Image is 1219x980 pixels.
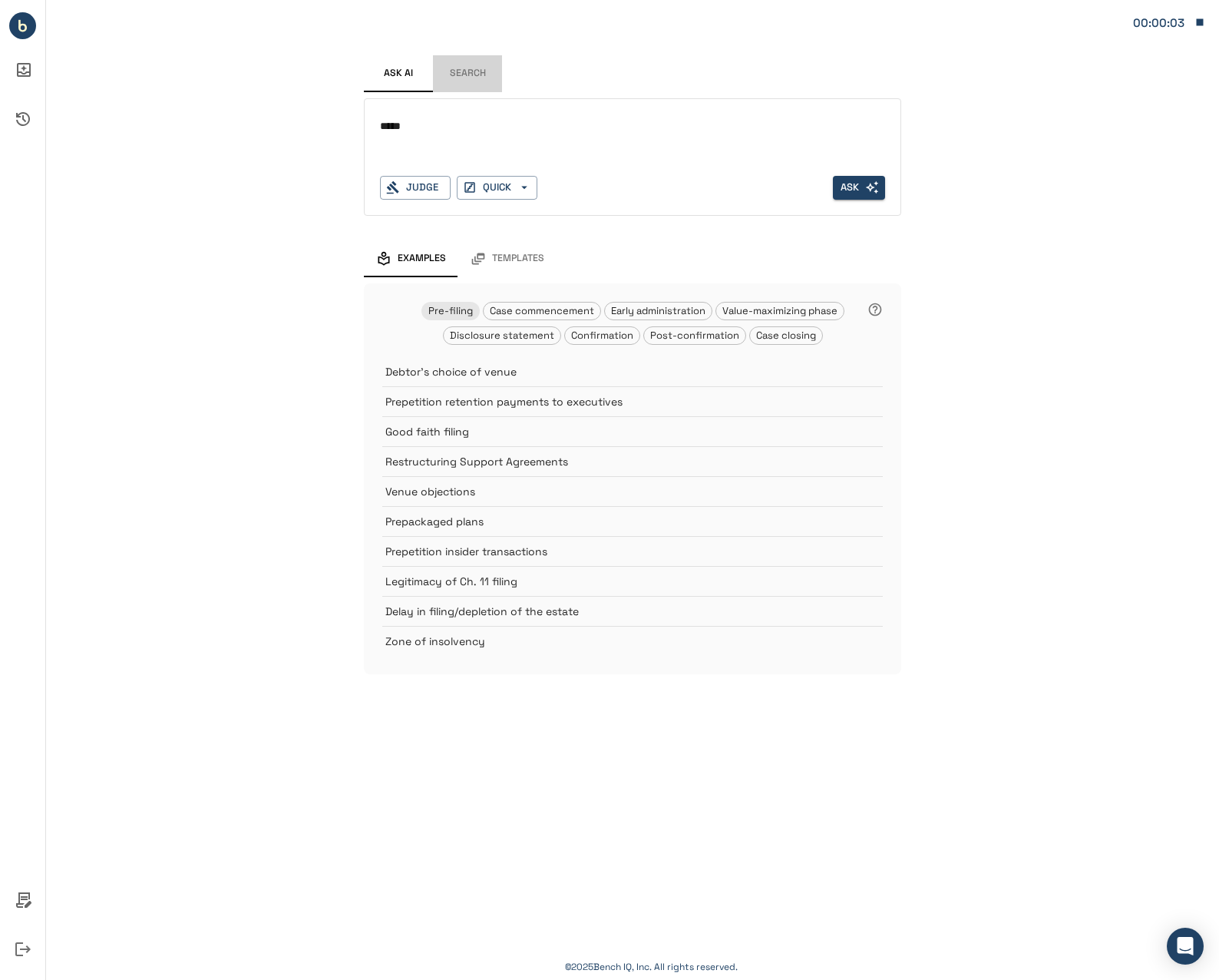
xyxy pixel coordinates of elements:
[1167,928,1204,965] div: Open Intercom Messenger
[644,329,745,342] span: Post-confirmation
[1125,6,1213,38] button: Matter: 080529
[385,424,844,439] p: Good faith filing
[382,416,883,446] div: Good faith filing
[382,476,883,506] div: Venue objections
[385,484,844,499] p: Venue objections
[382,566,883,596] div: Legitimacy of Ch. 11 filing
[384,68,413,80] span: Ask AI
[833,176,885,200] span: Select a judge
[604,302,712,320] div: Early administration
[398,253,446,265] span: Examples
[716,304,844,317] span: Value-maximizing phase
[385,454,844,469] p: Restructuring Support Agreements
[564,326,640,345] div: Confirmation
[364,240,901,277] div: examples and templates tabs
[382,626,883,656] div: Zone of insolvency
[385,394,844,409] p: Prepetition retention payments to executives
[385,514,844,529] p: Prepackaged plans
[380,176,451,200] button: Judge
[385,604,844,619] p: Delay in filing/depletion of the estate
[382,596,883,626] div: Delay in filing/depletion of the estate
[749,326,823,345] div: Case closing
[833,176,885,200] button: Ask
[1133,13,1187,33] div: Matter: 080529
[750,329,822,342] span: Case closing
[382,506,883,536] div: Prepackaged plans
[483,302,601,320] div: Case commencement
[385,544,844,559] p: Prepetition insider transactions
[382,446,883,476] div: Restructuring Support Agreements
[433,55,502,92] button: Search
[382,357,883,386] div: Debtor's choice of venue
[443,326,561,345] div: Disclosure statement
[444,329,560,342] span: Disclosure statement
[492,253,544,265] span: Templates
[565,329,639,342] span: Confirmation
[382,386,883,416] div: Prepetition retention payments to executives
[385,634,844,649] p: Zone of insolvency
[457,176,537,200] button: QUICK
[382,536,883,566] div: Prepetition insider transactions
[421,302,480,320] div: Pre-filing
[605,304,712,317] span: Early administration
[715,302,844,320] div: Value-maximizing phase
[385,364,844,379] p: Debtor's choice of venue
[484,304,600,317] span: Case commencement
[643,326,746,345] div: Post-confirmation
[385,574,844,589] p: Legitimacy of Ch. 11 filing
[422,304,479,317] span: Pre-filing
